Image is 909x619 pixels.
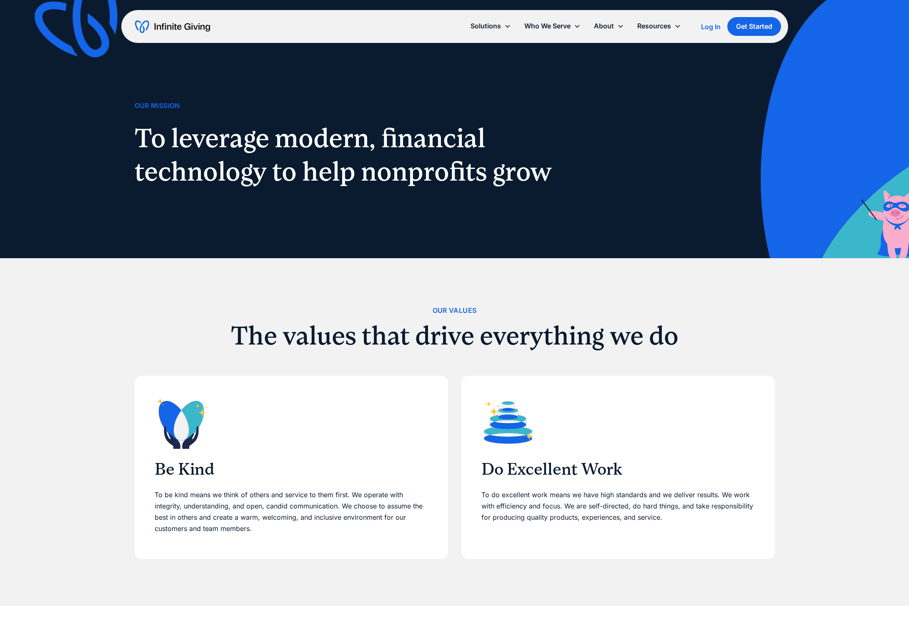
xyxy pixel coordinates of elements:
[701,23,721,30] div: Log In
[524,20,571,32] div: Who We Serve
[155,459,428,479] h3: Be Kind
[471,20,501,32] div: Solutions
[637,20,671,32] div: Resources
[135,20,210,33] a: home
[727,17,781,36] a: Get Started
[135,100,180,111] div: Our Mission
[155,489,428,535] p: To be kind means we think of others and service to them first. We operate with integrity, underst...
[481,459,755,479] h3: Do Excellent Work
[135,323,775,349] h2: The values that drive everything we do
[701,22,721,32] a: Log In
[481,489,755,535] p: To do excellent work means we have high standards and we deliver results. We work with efficiency...
[594,20,614,32] div: About
[587,17,631,35] div: About
[464,17,518,35] div: Solutions
[631,17,688,35] div: Resources
[135,121,561,188] h1: To leverage modern, financial technology to help nonprofits grow
[433,305,477,316] div: Our Values
[518,17,587,35] div: Who We Serve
